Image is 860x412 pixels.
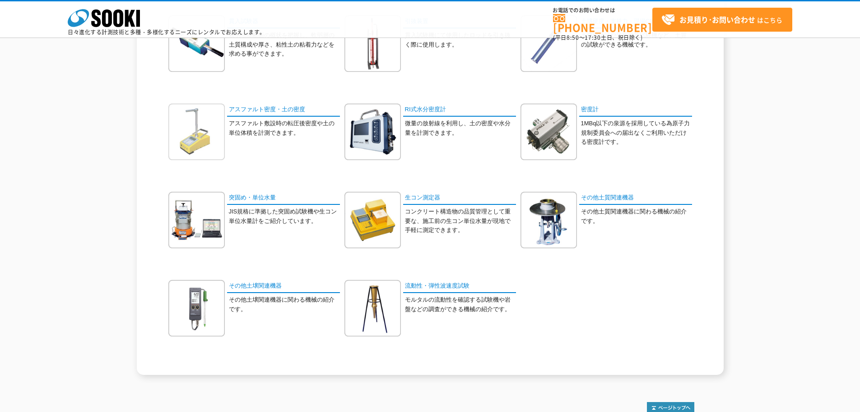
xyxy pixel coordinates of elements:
a: お見積り･お問い合わせはこちら [652,8,792,32]
p: 1MBq以下の泉源を採用している為原子力規制委員会への届出なくご利用いただける密度計です。 [581,119,692,147]
a: 密度計 [579,104,692,117]
a: その他土壌関連機器 [227,280,340,293]
p: その他土質関連機器に関わる機械の紹介です。 [581,207,692,226]
img: 引抜装置 [344,15,401,72]
img: 突固め・単位水量 [168,192,225,248]
span: (平日 ～ 土日、祝日除く) [553,33,642,42]
img: アスファルト密度・土の密度 [168,104,225,160]
span: お電話でのお問い合わせは [553,8,652,13]
img: 土壌硬度・支持力・現場CBR値 [521,15,577,72]
a: 突固め・単位水量 [227,192,340,205]
a: 流動性・弾性波速度試験 [403,280,516,293]
strong: お見積り･お問い合わせ [679,14,755,25]
img: RI式水分密度計 [344,104,401,160]
img: 貫入試験器 [168,15,225,72]
a: その他土質関連機器 [579,192,692,205]
p: 軟弱地盤断面の概状を把握し、軟弱層の土質構成や厚さ、粘性土の粘着力などを求める事ができます。 [229,31,340,59]
span: はこちら [661,13,782,27]
img: 密度計 [521,104,577,160]
img: その他土壌関連機器 [168,280,225,336]
img: 流動性・弾性波速度試験 [344,280,401,336]
p: アスファルト敷設時の転圧後密度や土の単位体積を計測できます。 [229,119,340,138]
p: 微量の放射線を利用し、土の密度や水分量を計測できます。 [405,119,516,138]
p: その他土壌関連機器に関わる機械の紹介です。 [229,295,340,314]
p: モルタルの流動性を確認する試験機や岩盤などの調査ができる機械の紹介です。 [405,295,516,314]
a: 生コン測定器 [403,192,516,205]
p: 日々進化する計測技術と多種・多様化するニーズにレンタルでお応えします。 [68,29,265,35]
a: アスファルト密度・土の密度 [227,104,340,117]
img: 生コン測定器 [344,192,401,248]
p: コンクリート構造物の品質管理として重要な、施工前の生コン単位水量が現地で手軽に測定できます。 [405,207,516,235]
p: JIS規格に準拠した突固め試験機や生コン単位水量計をご紹介しています。 [229,207,340,226]
a: [PHONE_NUMBER] [553,14,652,33]
span: 8:50 [567,33,579,42]
a: RI式水分密度計 [403,104,516,117]
span: 17:30 [585,33,601,42]
img: その他土質関連機器 [521,192,577,248]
